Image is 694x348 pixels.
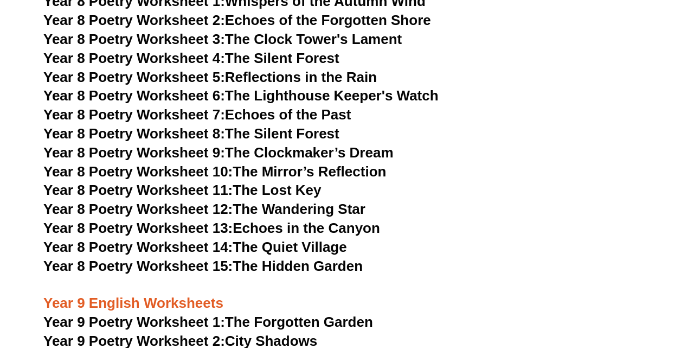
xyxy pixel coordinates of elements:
[43,144,394,161] a: Year 8 Poetry Worksheet 9:The Clockmaker’s Dream
[43,220,233,236] span: Year 8 Poetry Worksheet 13:
[43,163,233,180] span: Year 8 Poetry Worksheet 10:
[43,201,233,217] span: Year 8 Poetry Worksheet 12:
[43,106,225,123] span: Year 8 Poetry Worksheet 7:
[43,239,347,255] a: Year 8 Poetry Worksheet 14:The Quiet Village
[43,239,233,255] span: Year 8 Poetry Worksheet 14:
[43,69,225,85] span: Year 8 Poetry Worksheet 5:
[43,125,339,142] a: Year 8 Poetry Worksheet 8:The Silent Forest
[43,106,351,123] a: Year 8 Poetry Worksheet 7:Echoes of the Past
[43,125,225,142] span: Year 8 Poetry Worksheet 8:
[43,50,225,66] span: Year 8 Poetry Worksheet 4:
[43,163,386,180] a: Year 8 Poetry Worksheet 10:The Mirror’s Reflection
[43,31,402,47] a: Year 8 Poetry Worksheet 3:The Clock Tower's Lament
[43,182,233,198] span: Year 8 Poetry Worksheet 11:
[43,201,365,217] a: Year 8 Poetry Worksheet 12:The Wandering Star
[43,12,431,28] a: Year 8 Poetry Worksheet 2:Echoes of the Forgotten Shore
[43,12,225,28] span: Year 8 Poetry Worksheet 2:
[43,314,225,330] span: Year 9 Poetry Worksheet 1:
[43,258,363,274] a: Year 8 Poetry Worksheet 15:The Hidden Garden
[43,314,373,330] a: Year 9 Poetry Worksheet 1:The Forgotten Garden
[43,31,225,47] span: Year 8 Poetry Worksheet 3:
[43,87,439,104] a: Year 8 Poetry Worksheet 6:The Lighthouse Keeper's Watch
[43,87,225,104] span: Year 8 Poetry Worksheet 6:
[43,258,233,274] span: Year 8 Poetry Worksheet 15:
[43,182,322,198] a: Year 8 Poetry Worksheet 11:The Lost Key
[43,276,651,313] h3: Year 9 English Worksheets
[43,220,380,236] a: Year 8 Poetry Worksheet 13:Echoes in the Canyon
[508,225,694,348] iframe: Chat Widget
[43,144,225,161] span: Year 8 Poetry Worksheet 9:
[43,69,377,85] a: Year 8 Poetry Worksheet 5:Reflections in the Rain
[43,50,339,66] a: Year 8 Poetry Worksheet 4:The Silent Forest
